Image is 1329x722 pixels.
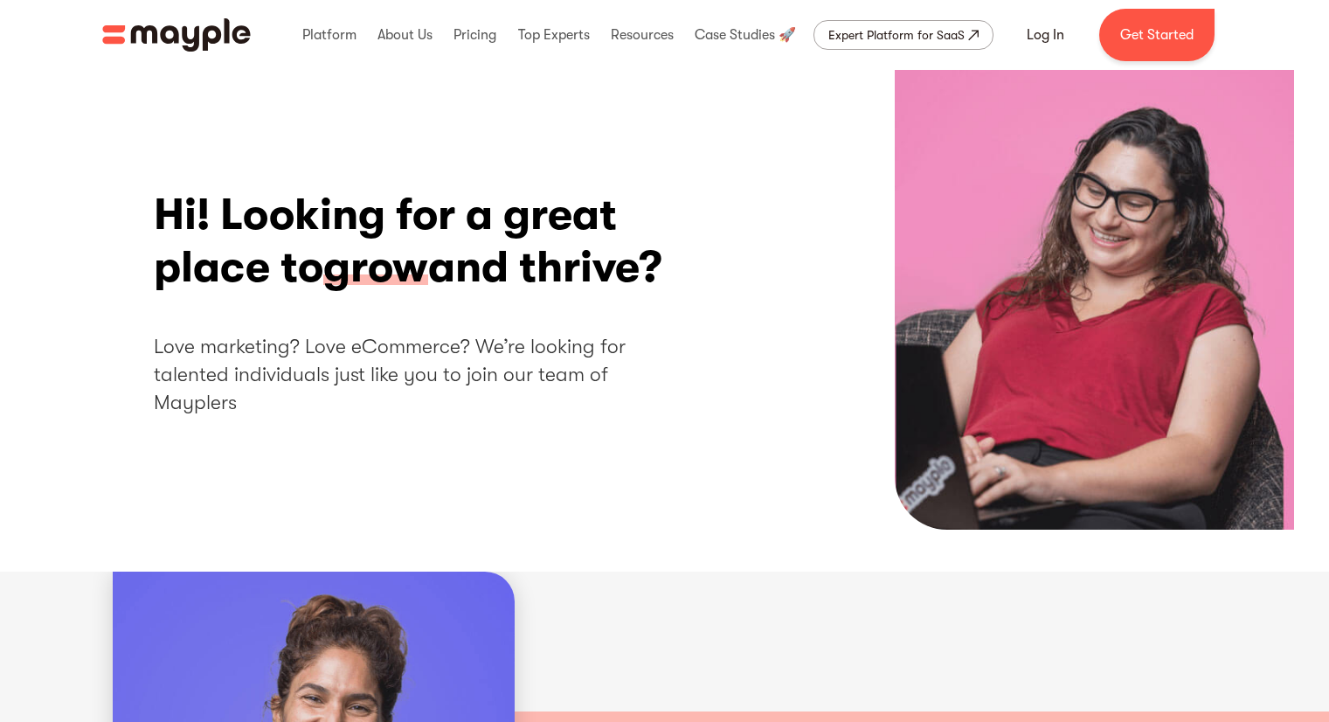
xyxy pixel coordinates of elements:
[895,70,1294,530] img: Hi! Looking for a great place to grow and thrive?
[154,333,687,418] h2: Love marketing? Love eCommerce? We’re looking for talented individuals just like you to join our ...
[514,7,594,63] div: Top Experts
[449,7,501,63] div: Pricing
[1099,9,1215,61] a: Get Started
[154,189,687,294] h1: Hi! Looking for a great place to and thrive?
[323,241,428,295] span: grow
[1006,14,1085,56] a: Log In
[813,20,993,50] a: Expert Platform for SaaS
[606,7,678,63] div: Resources
[102,18,251,52] img: Mayple logo
[373,7,437,63] div: About Us
[828,24,965,45] div: Expert Platform for SaaS
[298,7,361,63] div: Platform
[102,18,251,52] a: home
